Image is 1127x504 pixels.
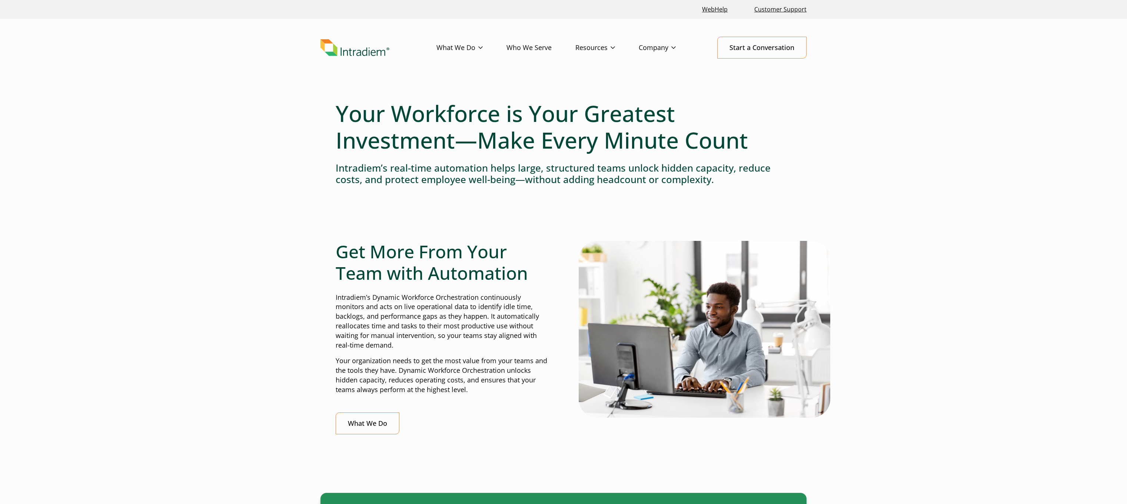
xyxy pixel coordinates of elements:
a: Start a Conversation [717,37,807,59]
img: Intradiem [320,39,389,56]
a: What We Do [436,37,506,59]
h4: Intradiem’s real-time automation helps large, structured teams unlock hidden capacity, reduce cos... [336,162,791,185]
p: Intradiem’s Dynamic Workforce Orchestration continuously monitors and acts on live operational da... [336,293,548,350]
img: Man typing on computer with real-time automation [579,241,830,417]
a: Link to homepage of Intradiem [320,39,436,56]
a: Link opens in a new window [699,1,731,17]
p: Your organization needs to get the most value from your teams and the tools they have. Dynamic Wo... [336,356,548,395]
a: What We Do [336,412,399,434]
h2: Get More From Your Team with Automation [336,241,548,283]
a: Company [639,37,699,59]
h1: Your Workforce is Your Greatest Investment—Make Every Minute Count [336,100,791,153]
a: Customer Support [751,1,809,17]
a: Resources [575,37,639,59]
a: Who We Serve [506,37,575,59]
